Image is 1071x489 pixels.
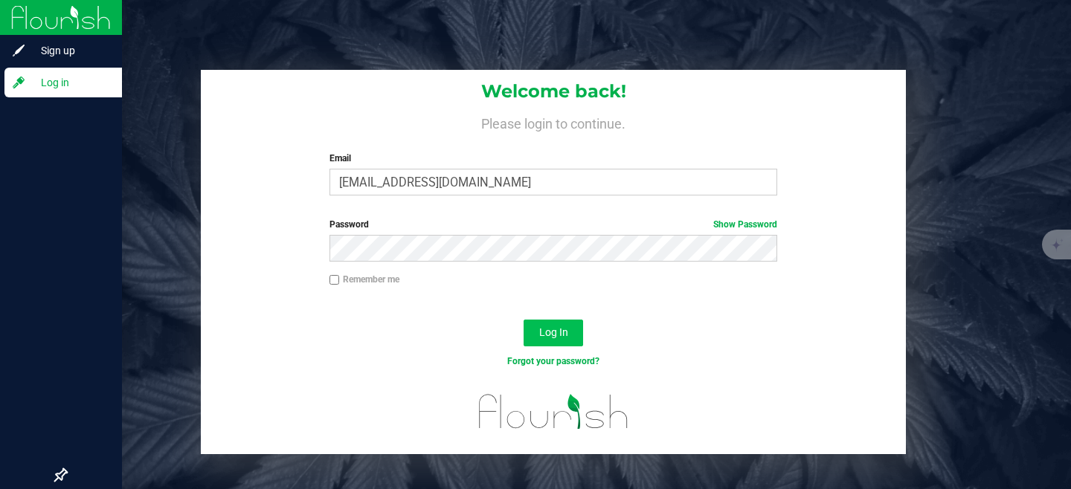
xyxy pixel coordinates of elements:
[201,82,906,101] h1: Welcome back!
[329,219,369,230] span: Password
[11,75,26,90] inline-svg: Log in
[466,383,642,440] img: flourish_logo.svg
[329,273,399,286] label: Remember me
[26,42,115,59] span: Sign up
[11,43,26,58] inline-svg: Sign up
[713,219,777,230] a: Show Password
[329,275,340,285] input: Remember me
[524,320,583,346] button: Log In
[507,356,599,366] a: Forgot your password?
[539,326,568,338] span: Log In
[329,152,777,165] label: Email
[26,74,115,91] span: Log in
[201,113,906,131] h4: Please login to continue.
